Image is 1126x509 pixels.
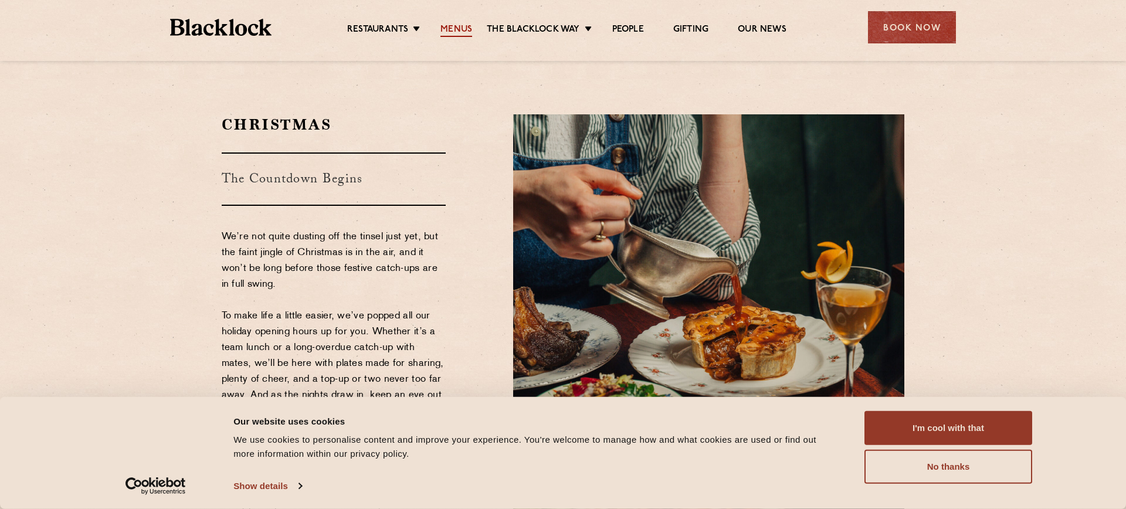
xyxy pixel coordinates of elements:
[868,11,956,43] div: Book Now
[487,24,579,37] a: The Blacklock Way
[222,114,446,135] h2: Christmas
[347,24,408,37] a: Restaurants
[612,24,644,37] a: People
[440,24,472,37] a: Menus
[864,450,1032,484] button: No thanks
[673,24,708,37] a: Gifting
[864,411,1032,445] button: I'm cool with that
[222,152,446,206] h3: The Countdown Begins
[170,19,272,36] img: BL_Textured_Logo-footer-cropped.svg
[233,414,838,428] div: Our website uses cookies
[233,433,838,461] div: We use cookies to personalise content and improve your experience. You're welcome to manage how a...
[104,477,207,495] a: Usercentrics Cookiebot - opens in a new window
[233,477,301,495] a: Show details
[738,24,786,37] a: Our News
